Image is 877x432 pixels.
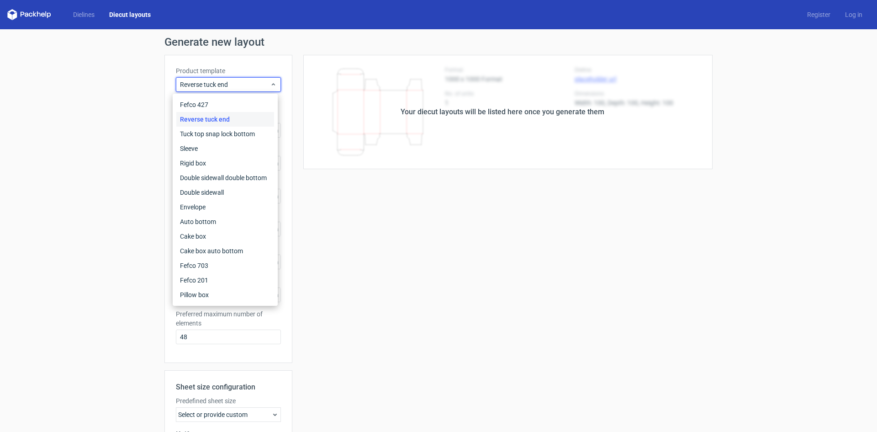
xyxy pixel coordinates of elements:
[176,200,274,214] div: Envelope
[401,107,604,117] div: Your diecut layouts will be listed here once you generate them
[176,141,274,156] div: Sleeve
[176,127,274,141] div: Tuck top snap lock bottom
[66,10,102,19] a: Dielines
[176,258,274,273] div: Fefco 703
[176,66,281,75] label: Product template
[176,396,281,405] label: Predefined sheet size
[176,156,274,171] div: Rigid box
[164,37,713,48] h1: Generate new layout
[176,288,274,302] div: Pillow box
[800,10,838,19] a: Register
[176,309,281,328] label: Preferred maximum number of elements
[176,112,274,127] div: Reverse tuck end
[176,407,281,422] div: Select or provide custom
[176,185,274,200] div: Double sidewall
[176,97,274,112] div: Fefco 427
[176,273,274,288] div: Fefco 201
[176,244,274,258] div: Cake box auto bottom
[180,80,270,89] span: Reverse tuck end
[838,10,870,19] a: Log in
[176,171,274,185] div: Double sidewall double bottom
[176,229,274,244] div: Cake box
[176,382,281,393] h2: Sheet size configuration
[102,10,158,19] a: Diecut layouts
[176,214,274,229] div: Auto bottom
